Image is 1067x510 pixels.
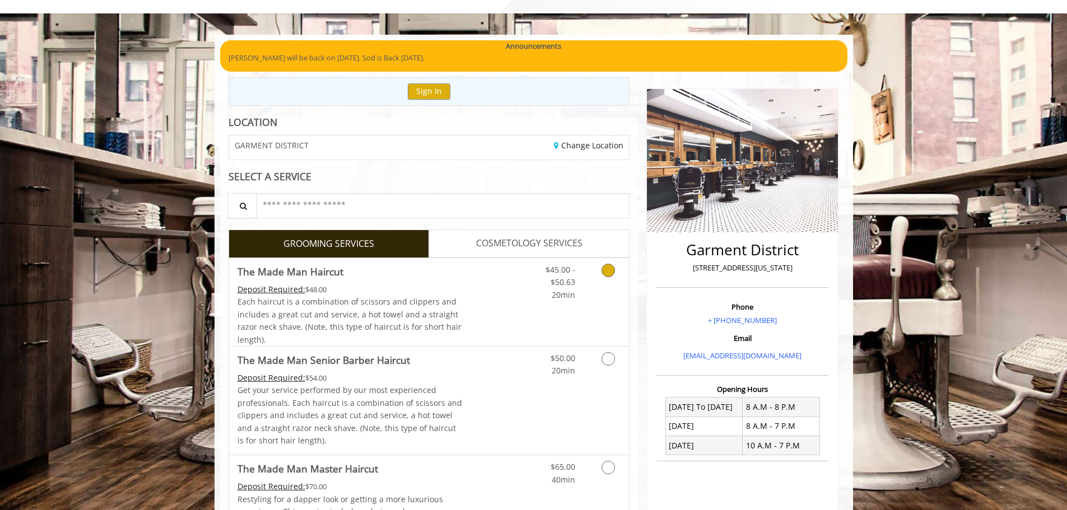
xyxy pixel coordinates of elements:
[659,303,826,311] h3: Phone
[237,296,462,344] span: Each haircut is a combination of scissors and clippers and includes a great cut and service, a ho...
[551,353,575,363] span: $50.00
[656,385,828,393] h3: Opening Hours
[237,480,463,493] div: $70.00
[408,83,450,100] button: Sign In
[708,315,777,325] a: + [PHONE_NUMBER]
[552,289,575,300] span: 20min
[237,264,343,279] b: The Made Man Haircut
[237,372,305,383] span: This service needs some Advance to be paid before we block your appointment
[228,193,257,218] button: Service Search
[743,397,820,417] td: 8 A.M - 8 P.M
[237,284,305,294] span: This service needs some Advance to be paid before we block your appointment
[229,171,630,182] div: SELECT A SERVICE
[552,365,575,376] span: 20min
[683,350,802,361] a: [EMAIL_ADDRESS][DOMAIN_NAME]
[743,436,820,455] td: 10 A.M - 7 P.M
[229,52,839,64] p: [PERSON_NAME] will be back on [DATE]. Sod is Back [DATE].
[552,474,575,485] span: 40min
[743,417,820,436] td: 8 A.M - 7 P.M
[237,372,463,384] div: $54.00
[659,242,826,258] h2: Garment District
[506,40,561,52] b: Announcements
[546,264,575,287] span: $45.00 - $50.63
[476,236,583,251] span: COSMETOLOGY SERVICES
[554,140,623,151] a: Change Location
[229,115,277,129] b: LOCATION
[283,237,374,251] span: GROOMING SERVICES
[235,141,309,149] span: GARMENT DISTRICT
[665,397,743,417] td: [DATE] To [DATE]
[237,384,463,447] p: Get your service performed by our most experienced professionals. Each haircut is a combination o...
[659,262,826,274] p: [STREET_ADDRESS][US_STATE]
[237,481,305,492] span: This service needs some Advance to be paid before we block your appointment
[665,417,743,436] td: [DATE]
[237,283,463,296] div: $48.00
[551,461,575,472] span: $65.00
[237,461,378,476] b: The Made Man Master Haircut
[665,436,743,455] td: [DATE]
[237,352,410,368] b: The Made Man Senior Barber Haircut
[659,334,826,342] h3: Email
